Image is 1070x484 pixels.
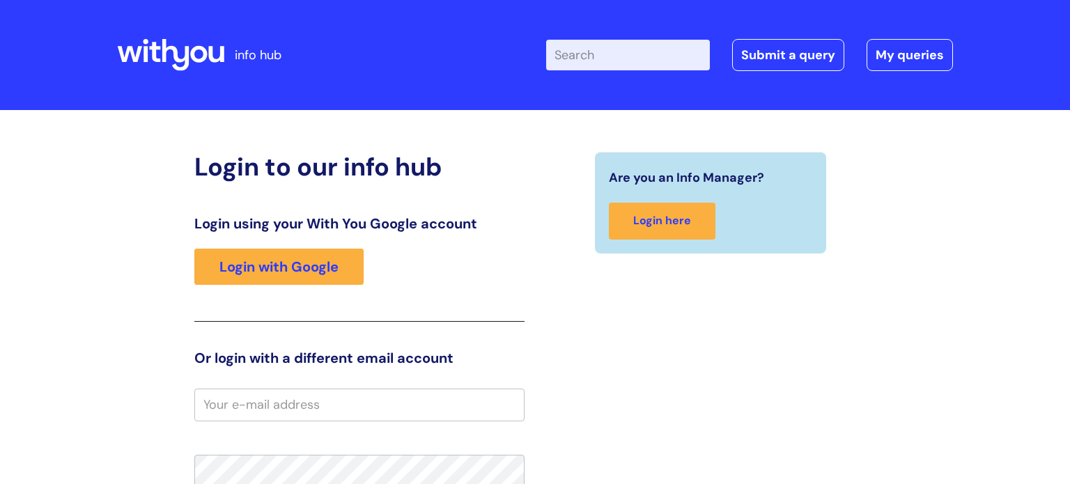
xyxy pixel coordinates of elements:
a: Login here [609,203,715,240]
h2: Login to our info hub [194,152,525,182]
p: info hub [235,44,281,66]
h3: Login using your With You Google account [194,215,525,232]
a: Login with Google [194,249,364,285]
input: Search [546,40,710,70]
a: Submit a query [732,39,844,71]
h3: Or login with a different email account [194,350,525,366]
a: My queries [867,39,953,71]
span: Are you an Info Manager? [609,166,764,189]
input: Your e-mail address [194,389,525,421]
